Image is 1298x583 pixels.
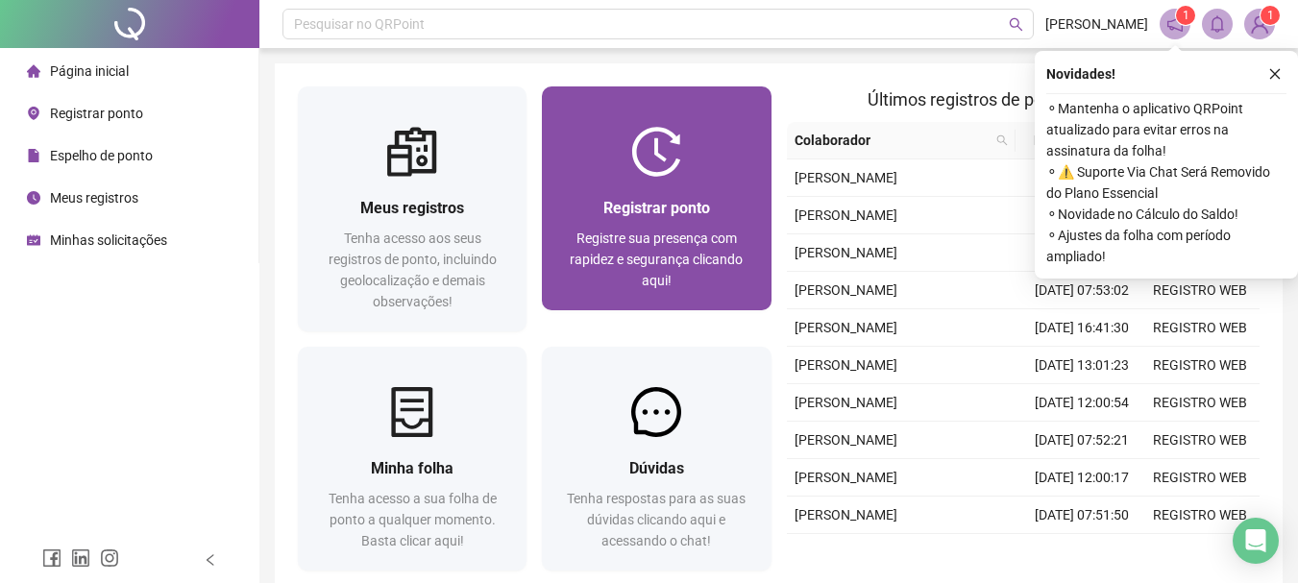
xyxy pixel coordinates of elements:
span: search [992,126,1012,155]
td: REGISTRO WEB [1141,459,1260,497]
span: Registrar ponto [603,199,710,217]
td: REGISTRO WEB [1141,309,1260,347]
sup: 1 [1176,6,1195,25]
span: ⚬ Ajustes da folha com período ampliado! [1046,225,1286,267]
span: [PERSON_NAME] [795,357,897,373]
a: Minha folhaTenha acesso a sua folha de ponto a qualquer momento. Basta clicar aqui! [298,347,527,571]
td: [DATE] 07:53:02 [1023,272,1141,309]
span: [PERSON_NAME] [795,470,897,485]
span: Minha folha [371,459,453,477]
span: search [996,134,1008,146]
span: [PERSON_NAME] [795,320,897,335]
span: Registre sua presença com rapidez e segurança clicando aqui! [570,231,743,288]
span: Meus registros [50,190,138,206]
td: REGISTRO WEB [1141,384,1260,422]
span: environment [27,107,40,120]
td: [DATE] 16:41:30 [1023,309,1141,347]
td: REGISTRO WEB [1141,422,1260,459]
span: left [204,553,217,567]
span: Tenha acesso aos seus registros de ponto, incluindo geolocalização e demais observações! [329,231,497,309]
td: [DATE] 07:47:58 [1023,197,1141,234]
span: facebook [42,548,61,568]
span: Tenha acesso a sua folha de ponto a qualquer momento. Basta clicar aqui! [329,491,497,548]
th: Data/Hora [1016,122,1130,159]
span: Espelho de ponto [50,148,153,163]
span: notification [1166,15,1184,33]
span: [PERSON_NAME] [1045,13,1148,35]
div: Open Intercom Messenger [1233,518,1279,564]
a: Meus registrosTenha acesso aos seus registros de ponto, incluindo geolocalização e demais observa... [298,86,527,331]
span: [PERSON_NAME] [795,282,897,298]
img: 63971 [1245,10,1274,38]
span: Registrar ponto [50,106,143,121]
span: 1 [1183,9,1189,22]
td: [DATE] 12:00:35 [1023,234,1141,272]
span: Dúvidas [629,459,684,477]
a: DúvidasTenha respostas para as suas dúvidas clicando aqui e acessando o chat! [542,347,771,571]
td: REGISTRO WEB [1141,272,1260,309]
span: [PERSON_NAME] [795,395,897,410]
span: file [27,149,40,162]
span: Data/Hora [1023,130,1107,151]
span: search [1009,17,1023,32]
span: Últimos registros de ponto sincronizados [868,89,1178,109]
span: Página inicial [50,63,129,79]
span: linkedin [71,548,90,568]
td: [DATE] 12:00:25 [1023,534,1141,571]
span: Colaborador [795,130,990,151]
td: [DATE] 12:00:17 [1023,459,1141,497]
span: ⚬ ⚠️ Suporte Via Chat Será Removido do Plano Essencial [1046,161,1286,204]
td: REGISTRO WEB [1141,497,1260,534]
td: [DATE] 12:00:54 [1023,384,1141,422]
span: [PERSON_NAME] [795,507,897,522]
span: close [1268,67,1282,81]
span: [PERSON_NAME] [795,432,897,448]
td: [DATE] 07:51:50 [1023,497,1141,534]
span: instagram [100,548,119,568]
td: [DATE] 12:00:58 [1023,159,1141,197]
span: Minhas solicitações [50,232,167,248]
span: clock-circle [27,191,40,205]
span: Novidades ! [1046,63,1115,85]
a: Registrar pontoRegistre sua presença com rapidez e segurança clicando aqui! [542,86,771,310]
span: [PERSON_NAME] [795,170,897,185]
span: 1 [1267,9,1274,22]
td: [DATE] 13:01:23 [1023,347,1141,384]
sup: Atualize o seu contato no menu Meus Dados [1261,6,1280,25]
span: [PERSON_NAME] [795,207,897,223]
td: [DATE] 07:52:21 [1023,422,1141,459]
span: schedule [27,233,40,247]
span: ⚬ Novidade no Cálculo do Saldo! [1046,204,1286,225]
span: Meus registros [360,199,464,217]
span: home [27,64,40,78]
td: REGISTRO WEB [1141,347,1260,384]
span: Tenha respostas para as suas dúvidas clicando aqui e acessando o chat! [567,491,746,548]
td: REGISTRO WEB [1141,534,1260,571]
span: ⚬ Mantenha o aplicativo QRPoint atualizado para evitar erros na assinatura da folha! [1046,98,1286,161]
span: bell [1209,15,1226,33]
span: [PERSON_NAME] [795,245,897,260]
